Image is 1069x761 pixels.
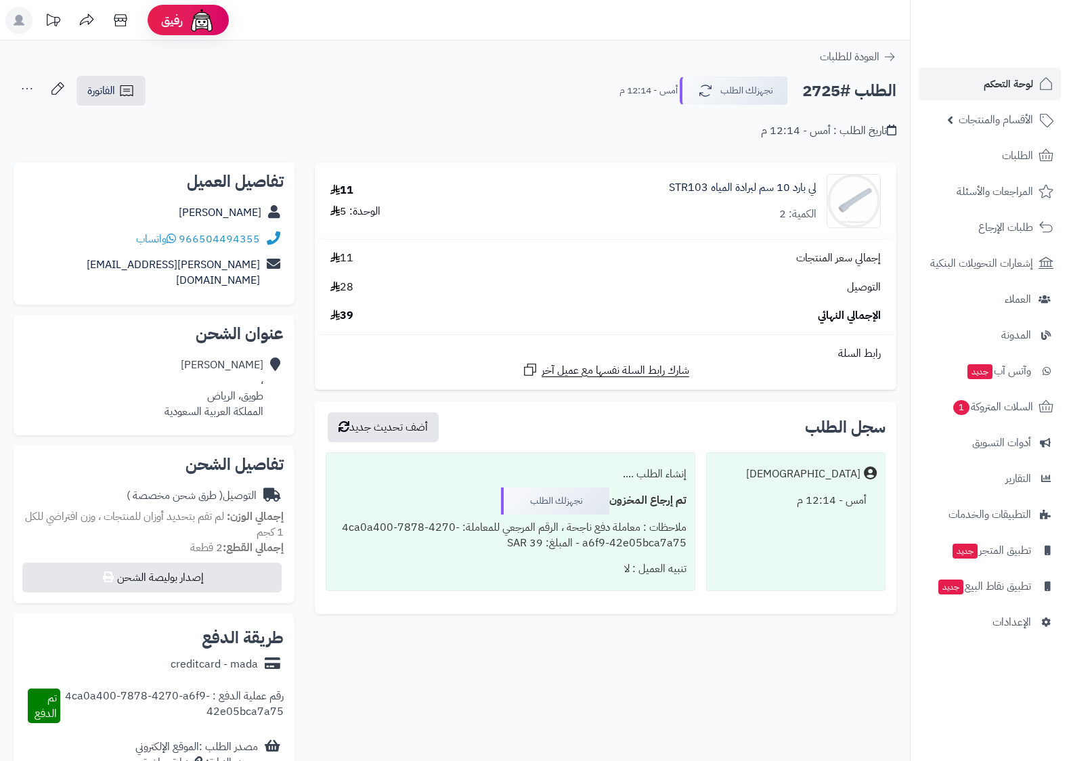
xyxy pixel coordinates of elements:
[680,77,788,105] button: نجهزلك الطلب
[127,487,223,504] span: ( طرق شحن مخصصة )
[805,419,886,435] h3: سجل الطلب
[609,492,686,508] b: تم إرجاع المخزون
[919,211,1061,244] a: طلبات الإرجاع
[919,175,1061,208] a: المراجعات والأسئلة
[919,462,1061,495] a: التقارير
[227,508,284,525] strong: إجمالي الوزن:
[959,110,1033,129] span: الأقسام والمنتجات
[669,180,816,196] a: لي بارد 10 سم لبرادة المياه STR103
[25,508,284,540] span: لم تقم بتحديد أوزان للمنتجات ، وزن افتراضي للكل 1 كجم
[1005,469,1031,488] span: التقارير
[948,505,1031,524] span: التطبيقات والخدمات
[820,49,896,65] a: العودة للطلبات
[930,254,1033,273] span: إشعارات التحويلات البنكية
[919,247,1061,280] a: إشعارات التحويلات البنكية
[779,206,816,222] div: الكمية: 2
[919,427,1061,459] a: أدوات التسويق
[619,84,678,97] small: أمس - 12:14 م
[87,257,260,288] a: [PERSON_NAME][EMAIL_ADDRESS][DOMAIN_NAME]
[919,534,1061,567] a: تطبيق المتجرجديد
[330,308,353,324] span: 39
[972,433,1031,452] span: أدوات التسويق
[953,400,969,415] span: 1
[77,76,146,106] a: الفاتورة
[542,363,689,378] span: شارك رابط السلة نفسها مع عميل آخر
[179,204,261,221] a: [PERSON_NAME]
[951,541,1031,560] span: تطبيق المتجر
[919,570,1061,603] a: تطبيق نقاط البيعجديد
[35,690,57,722] span: تم الدفع
[919,319,1061,351] a: المدونة
[952,397,1033,416] span: السلات المتروكة
[967,364,992,379] span: جديد
[937,577,1031,596] span: تطبيق نقاط البيع
[24,456,284,473] h2: تفاصيل الشحن
[136,231,176,247] a: واتساب
[761,123,896,139] div: تاريخ الطلب : أمس - 12:14 م
[328,412,439,442] button: أضف تحديث جديد
[330,183,353,198] div: 11
[330,251,353,266] span: 11
[938,580,963,594] span: جديد
[334,515,686,557] div: ملاحظات : معاملة دفع ناجحة ، الرقم المرجعي للمعاملة: 4ca0a400-7878-4270-a6f9-42e05bca7a75 - المبل...
[984,74,1033,93] span: لوحة التحكم
[919,391,1061,423] a: السلات المتروكة1
[171,657,258,672] div: creditcard - mada
[919,68,1061,100] a: لوحة التحكم
[1001,326,1031,345] span: المدونة
[966,362,1031,380] span: وآتس آب
[802,77,896,105] h2: الطلب #2725
[847,280,881,295] span: التوصيل
[330,204,380,219] div: الوحدة: 5
[188,7,215,34] img: ai-face.png
[715,487,877,514] div: أمس - 12:14 م
[202,630,284,646] h2: طريقة الدفع
[820,49,879,65] span: العودة للطلبات
[827,174,880,228] img: 1668707400-11002079-90x90.jpg
[161,12,183,28] span: رفيق
[36,7,70,37] a: تحديثات المنصة
[223,540,284,556] strong: إجمالي القطع:
[330,280,353,295] span: 28
[818,308,881,324] span: الإجمالي النهائي
[334,461,686,487] div: إنشاء الطلب ....
[977,38,1056,66] img: logo-2.png
[919,283,1061,316] a: العملاء
[978,218,1033,237] span: طلبات الإرجاع
[919,498,1061,531] a: التطبيقات والخدمات
[953,544,978,559] span: جديد
[919,355,1061,387] a: وآتس آبجديد
[127,488,257,504] div: التوصيل
[320,346,891,362] div: رابط السلة
[165,357,263,419] div: [PERSON_NAME] ، طويق، الرياض المملكة العربية السعودية
[22,563,282,592] button: إصدار بوليصة الشحن
[919,139,1061,172] a: الطلبات
[992,613,1031,632] span: الإعدادات
[501,487,609,515] div: نجهزلك الطلب
[334,556,686,582] div: تنبيه العميل : لا
[60,689,283,724] div: رقم عملية الدفع : 4ca0a400-7878-4270-a6f9-42e05bca7a75
[957,182,1033,201] span: المراجعات والأسئلة
[1002,146,1033,165] span: الطلبات
[746,466,860,482] div: [DEMOGRAPHIC_DATA]
[24,326,284,342] h2: عنوان الشحن
[1005,290,1031,309] span: العملاء
[87,83,115,99] span: الفاتورة
[522,362,689,378] a: شارك رابط السلة نفسها مع عميل آخر
[919,606,1061,638] a: الإعدادات
[796,251,881,266] span: إجمالي سعر المنتجات
[179,231,260,247] a: 966504494355
[24,173,284,190] h2: تفاصيل العميل
[190,540,284,556] small: 2 قطعة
